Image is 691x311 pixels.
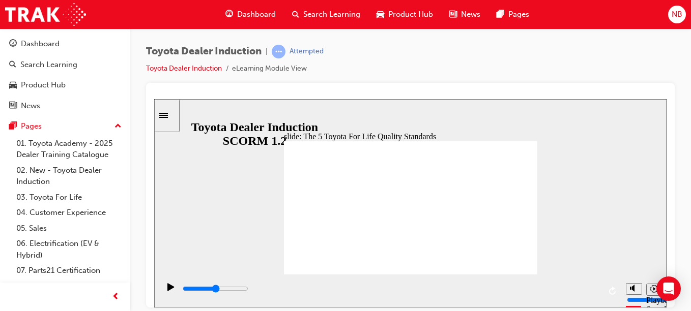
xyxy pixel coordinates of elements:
[473,197,538,205] input: volume
[28,185,94,194] input: slide progress
[388,9,433,20] span: Product Hub
[4,97,126,115] a: News
[9,102,17,111] span: news-icon
[232,63,307,75] li: eLearning Module View
[9,81,17,90] span: car-icon
[12,221,126,236] a: 05. Sales
[4,35,126,53] a: Dashboard
[12,263,126,278] a: 07. Parts21 Certification
[4,117,126,136] button: Pages
[114,120,122,133] span: up-icon
[290,47,324,56] div: Attempted
[272,45,285,58] span: learningRecordVerb_ATTEMPT-icon
[451,184,467,200] button: Replay (Ctrl+Alt+R)
[656,276,681,301] div: Open Intercom Messenger
[12,190,126,205] a: 03. Toyota For Life
[492,197,507,215] div: Playback Speed
[508,9,529,20] span: Pages
[672,9,682,20] span: NB
[472,184,488,196] button: Mute (Ctrl+Alt+M)
[21,79,66,91] div: Product Hub
[368,4,441,25] a: car-iconProduct Hub
[12,278,126,294] a: 08. Service Training
[668,6,686,23] button: NB
[492,184,508,197] button: Playback speed
[12,236,126,263] a: 06. Electrification (EV & Hybrid)
[266,46,268,57] span: |
[112,291,120,303] span: prev-icon
[292,8,299,21] span: search-icon
[12,205,126,221] a: 04. Customer Experience
[441,4,488,25] a: news-iconNews
[5,175,467,208] div: playback controls
[5,3,86,26] img: Trak
[9,122,17,131] span: pages-icon
[20,59,77,71] div: Search Learning
[4,76,126,95] a: Product Hub
[303,9,360,20] span: Search Learning
[488,4,537,25] a: pages-iconPages
[4,33,126,117] button: DashboardSearch LearningProduct HubNews
[12,136,126,163] a: 01. Toyota Academy - 2025 Dealer Training Catalogue
[217,4,284,25] a: guage-iconDashboard
[9,60,16,70] span: search-icon
[237,9,276,20] span: Dashboard
[146,64,222,73] a: Toyota Dealer Induction
[461,9,480,20] span: News
[225,8,233,21] span: guage-icon
[9,40,17,49] span: guage-icon
[5,183,22,201] button: Pause (Ctrl+Alt+P)
[4,55,126,74] a: Search Learning
[21,120,42,132] div: Pages
[467,175,507,208] div: misc controls
[21,38,60,50] div: Dashboard
[284,4,368,25] a: search-iconSearch Learning
[497,8,504,21] span: pages-icon
[377,8,384,21] span: car-icon
[21,100,40,112] div: News
[146,46,262,57] span: Toyota Dealer Induction
[12,163,126,190] a: 02. New - Toyota Dealer Induction
[449,8,457,21] span: news-icon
